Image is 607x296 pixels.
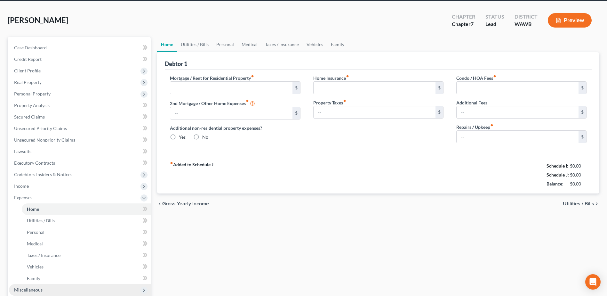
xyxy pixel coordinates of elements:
div: $ [292,107,300,119]
strong: Schedule J: [547,172,569,177]
input: -- [457,131,579,143]
div: $ [579,131,586,143]
span: [PERSON_NAME] [8,15,68,25]
div: Status [485,13,504,21]
a: Utilities / Bills [177,37,212,52]
input: -- [457,106,579,119]
a: Personal [22,226,151,238]
div: Debtor 1 [165,60,187,68]
input: -- [314,82,435,94]
label: Condo / HOA Fees [456,75,496,81]
span: Expenses [14,195,32,200]
i: fiber_manual_record [346,75,349,78]
div: $ [292,82,300,94]
a: Case Dashboard [9,42,151,53]
span: Family [27,275,40,281]
a: Personal [212,37,238,52]
button: Preview [548,13,592,28]
i: chevron_left [157,201,162,206]
div: $0.00 [570,163,587,169]
button: Utilities / Bills chevron_right [563,201,599,206]
div: District [515,13,538,21]
div: WAWB [515,21,538,28]
strong: Balance: [547,181,563,186]
span: Codebtors Insiders & Notices [14,172,72,177]
div: $ [435,106,443,119]
span: Property Analysis [14,103,50,108]
div: Chapter [452,21,475,28]
label: Additional non-residential property expenses? [170,125,300,131]
span: Miscellaneous [14,287,43,292]
strong: Schedule I: [547,163,568,169]
a: Secured Claims [9,111,151,123]
span: Secured Claims [14,114,45,119]
label: Mortgage / Rent for Residential Property [170,75,254,81]
i: fiber_manual_record [493,75,496,78]
a: Unsecured Nonpriority Claims [9,134,151,146]
span: Lawsuits [14,149,31,154]
a: Taxes / Insurance [261,37,303,52]
div: Lead [485,21,504,28]
strong: Added to Schedule J [170,161,213,188]
a: Vehicles [22,261,151,273]
i: fiber_manual_record [251,75,254,78]
label: Yes [179,134,186,140]
span: Income [14,183,29,189]
a: Property Analysis [9,100,151,111]
a: Taxes / Insurance [22,250,151,261]
a: Medical [238,37,261,52]
a: Lawsuits [9,146,151,157]
i: chevron_right [594,201,599,206]
label: Property Taxes [313,99,346,106]
span: Taxes / Insurance [27,252,60,258]
label: 2nd Mortgage / Other Home Expenses [170,99,255,107]
div: Chapter [452,13,475,21]
span: Utilities / Bills [27,218,55,223]
button: chevron_left Gross Yearly Income [157,201,209,206]
span: Unsecured Nonpriority Claims [14,137,75,143]
span: Credit Report [14,56,42,62]
span: Utilities / Bills [563,201,594,206]
i: fiber_manual_record [246,99,249,103]
i: fiber_manual_record [170,161,173,165]
label: No [202,134,208,140]
span: Personal [27,229,44,235]
a: Utilities / Bills [22,215,151,226]
span: Home [27,206,39,212]
span: Personal Property [14,91,51,96]
a: Family [327,37,348,52]
input: -- [170,107,292,119]
i: fiber_manual_record [343,99,346,103]
span: Gross Yearly Income [162,201,209,206]
div: $0.00 [570,181,587,187]
span: Vehicles [27,264,44,269]
span: Client Profile [14,68,41,73]
label: Repairs / Upkeep [456,124,493,130]
div: $0.00 [570,172,587,178]
input: -- [314,106,435,119]
div: $ [579,82,586,94]
span: Unsecured Priority Claims [14,126,67,131]
a: Medical [22,238,151,250]
a: Credit Report [9,53,151,65]
div: Open Intercom Messenger [585,274,601,290]
a: Unsecured Priority Claims [9,123,151,134]
label: Home Insurance [313,75,349,81]
a: Vehicles [303,37,327,52]
input: -- [457,82,579,94]
input: -- [170,82,292,94]
a: Family [22,273,151,284]
div: $ [435,82,443,94]
span: 7 [471,21,474,27]
div: $ [579,106,586,119]
i: fiber_manual_record [490,124,493,127]
span: Executory Contracts [14,160,55,166]
span: Real Property [14,79,42,85]
a: Executory Contracts [9,157,151,169]
span: Case Dashboard [14,45,47,50]
label: Additional Fees [456,99,487,106]
a: Home [22,203,151,215]
a: Home [157,37,177,52]
span: Medical [27,241,43,246]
